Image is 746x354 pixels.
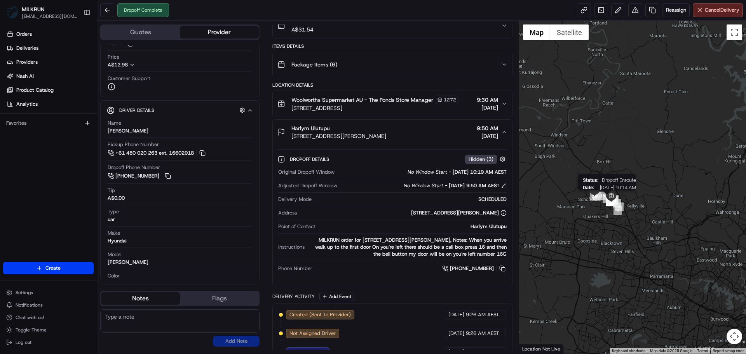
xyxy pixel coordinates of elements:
a: Providers [3,56,97,68]
span: Dropoff Enroute [601,177,636,183]
div: SCHEDULED [315,196,506,203]
img: Google [521,344,547,354]
span: [DATE] [448,330,464,337]
span: Nash AI [16,73,34,80]
span: [DATE] 10:14 AM [597,185,636,190]
button: Create [3,262,94,274]
span: Hidden ( 3 ) [469,156,493,163]
div: 18 [603,195,611,203]
span: Package Items ( 6 ) [291,61,337,68]
div: 17 [610,195,619,204]
div: Items Details [272,43,512,49]
span: Pickup Phone Number [108,141,159,148]
span: Cancel Delivery [705,7,739,14]
span: No Window Start [404,182,443,189]
span: Type [108,208,119,215]
a: Product Catalog [3,84,97,96]
span: 9:30 AM [477,96,498,104]
div: 19 [598,192,607,200]
button: Chat with us! [3,312,94,323]
button: Harlym Ulutupu[STREET_ADDRESS][PERSON_NAME]9:50 AM[DATE] [273,120,512,145]
button: A$12.98 [108,61,176,68]
div: 15 [608,198,616,206]
a: +61 480 020 263 ext. 16602918 [108,149,207,157]
button: Add Event [319,292,354,301]
button: Map camera controls [727,329,742,344]
div: Location Not Live [519,344,564,354]
a: [PHONE_NUMBER] [442,264,507,273]
span: Create [45,265,61,272]
span: A$12.98 [108,61,128,68]
button: Flags [180,292,259,305]
span: - [445,182,447,189]
button: Log out [3,337,94,348]
a: Orders [3,28,97,40]
span: [DATE] [448,311,464,318]
span: [STREET_ADDRESS] [291,104,459,112]
span: Analytics [16,101,38,108]
span: [PHONE_NUMBER] [450,265,494,272]
button: Settings [3,287,94,298]
button: Woolworths Supermarket AU - The Ponds Store Manager1272[STREET_ADDRESS]9:30 AM[DATE] [273,91,512,117]
button: MILKRUN [22,5,45,13]
div: 13 [606,198,615,206]
span: Original Dropoff Window [278,169,335,176]
span: Date : [582,185,594,190]
span: Point of Contact [278,223,315,230]
div: 12 [606,197,614,206]
a: Deliveries [3,42,97,54]
span: Make [108,230,120,237]
span: Log out [16,339,31,345]
span: Not Assigned Driver [289,330,336,337]
button: Show street map [523,24,550,40]
button: Driver Details [107,104,253,117]
div: 16 [609,196,618,205]
div: Hyundai [108,237,127,244]
span: Instructions [278,244,305,251]
span: Product Catalog [16,87,54,94]
div: [PERSON_NAME] [108,259,148,266]
div: Favorites [3,117,94,129]
span: Phone Number [278,265,312,272]
button: Provider [180,26,259,38]
div: Location Details [272,82,512,88]
span: Harlym Ulutupu [291,124,330,132]
span: Driver Details [119,107,154,113]
span: Created (Sent To Provider) [289,311,351,318]
button: Hidden (3) [465,154,507,164]
button: Reassign [662,3,690,17]
button: Notes [101,292,180,305]
span: [DATE] [477,104,498,112]
button: [PHONE_NUMBER] [108,172,172,180]
span: Address [278,209,297,216]
button: Toggle fullscreen view [727,24,742,40]
div: Delivery Activity [272,293,315,300]
div: MILKRUN order for [STREET_ADDRESS][PERSON_NAME], Notes: When you arrive walk up to the first door... [308,237,506,258]
a: Terms (opens in new tab) [697,349,708,353]
span: - [449,169,451,176]
span: Orders [16,31,32,38]
button: Keyboard shortcuts [612,348,645,354]
button: [EMAIL_ADDRESS][DOMAIN_NAME] [22,13,77,19]
span: Dropoff Details [290,156,331,162]
span: 1272 [444,97,456,103]
span: +61 480 020 263 ext. 16602918 [115,150,194,157]
div: Harlym Ulutupu[STREET_ADDRESS][PERSON_NAME]9:50 AM[DATE] [273,145,512,287]
span: Toggle Theme [16,327,47,333]
div: 21 [590,192,598,201]
button: Show satellite imagery [550,24,589,40]
span: Settings [16,289,33,296]
span: Reassign [666,7,686,14]
span: Delivery Mode [278,196,312,203]
span: Model [108,251,122,258]
span: Tip [108,187,115,194]
span: Price [108,54,119,61]
div: 1 [614,206,622,215]
button: Notifications [3,300,94,310]
span: [STREET_ADDRESS][PERSON_NAME] [291,132,386,140]
span: Status : [582,177,598,183]
span: 9:50 AM [477,124,498,132]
